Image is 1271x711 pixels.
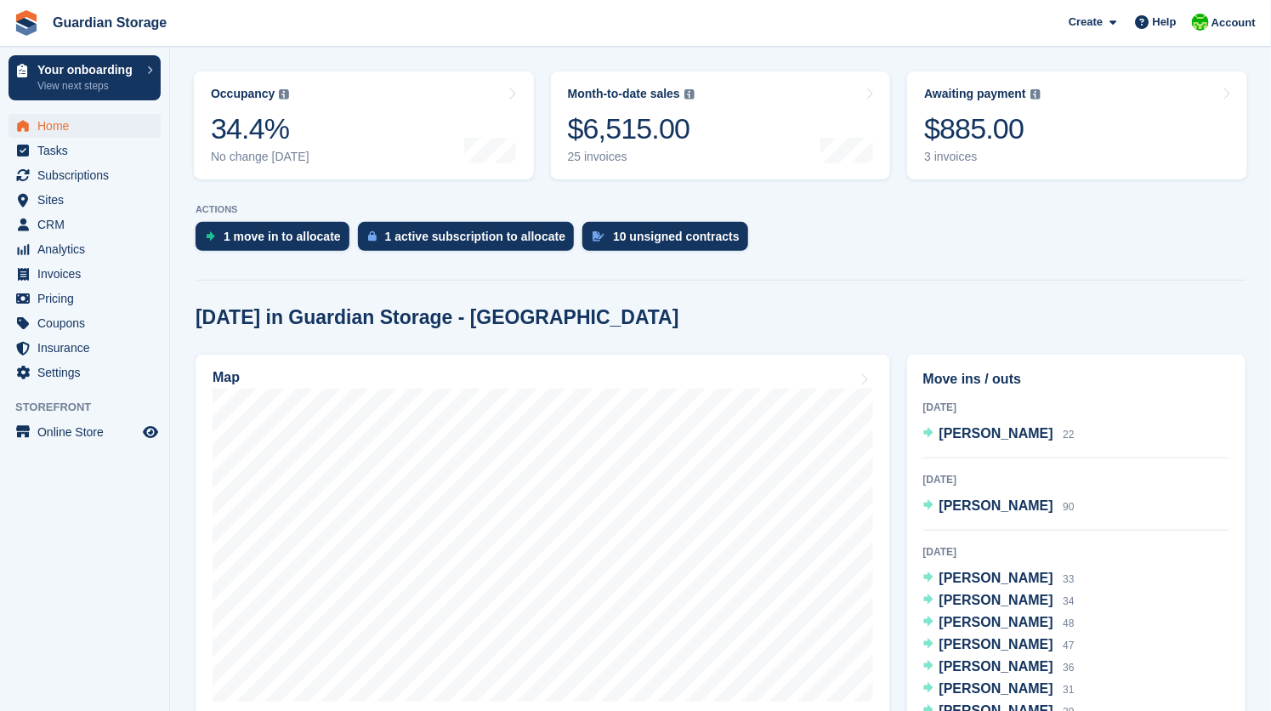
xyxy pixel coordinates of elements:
div: Awaiting payment [924,87,1026,101]
a: Preview store [140,422,161,442]
a: 1 active subscription to allocate [358,222,582,259]
p: View next steps [37,78,139,94]
a: menu [9,188,161,212]
a: [PERSON_NAME] 31 [923,679,1075,701]
a: Awaiting payment $885.00 3 invoices [907,71,1247,179]
a: [PERSON_NAME] 48 [923,612,1075,634]
a: menu [9,114,161,138]
a: 10 unsigned contracts [582,222,757,259]
a: [PERSON_NAME] 36 [923,657,1075,679]
span: 90 [1063,501,1074,513]
span: Tasks [37,139,139,162]
a: 1 move in to allocate [196,222,358,259]
p: ACTIONS [196,204,1245,215]
a: menu [9,311,161,335]
span: [PERSON_NAME] [939,593,1053,607]
a: [PERSON_NAME] 90 [923,496,1075,518]
a: menu [9,213,161,236]
div: 1 move in to allocate [224,230,341,243]
img: stora-icon-8386f47178a22dfd0bd8f6a31ec36ba5ce8667c1dd55bd0f319d3a0aa187defe.svg [14,10,39,36]
a: Occupancy 34.4% No change [DATE] [194,71,534,179]
a: [PERSON_NAME] 33 [923,568,1075,590]
span: Storefront [15,399,169,416]
span: [PERSON_NAME] [939,637,1053,651]
span: 36 [1063,662,1074,674]
span: Analytics [37,237,139,261]
span: Help [1153,14,1177,31]
div: $6,515.00 [568,111,695,146]
span: Coupons [37,311,139,335]
span: Insurance [37,336,139,360]
span: [PERSON_NAME] [939,681,1053,696]
div: No change [DATE] [211,150,309,164]
img: icon-info-grey-7440780725fd019a000dd9b08b2336e03edf1995a4989e88bcd33f0948082b44.svg [279,89,289,100]
a: menu [9,361,161,384]
span: 48 [1063,617,1074,629]
span: Online Store [37,420,139,444]
img: icon-info-grey-7440780725fd019a000dd9b08b2336e03edf1995a4989e88bcd33f0948082b44.svg [1030,89,1041,100]
a: menu [9,420,161,444]
div: 34.4% [211,111,309,146]
span: 47 [1063,640,1074,651]
span: CRM [37,213,139,236]
img: contract_signature_icon-13c848040528278c33f63329250d36e43548de30e8caae1d1a13099fd9432cc5.svg [593,231,604,242]
p: Your onboarding [37,64,139,76]
a: menu [9,163,161,187]
span: [PERSON_NAME] [939,571,1053,585]
div: 25 invoices [568,150,695,164]
img: active_subscription_to_allocate_icon-d502201f5373d7db506a760aba3b589e785aa758c864c3986d89f69b8ff3... [368,230,377,242]
img: move_ins_to_allocate_icon-fdf77a2bb77ea45bf5b3d319d69a93e2d87916cf1d5bf7949dd705db3b84f3ca.svg [206,231,215,242]
h2: [DATE] in Guardian Storage - [GEOGRAPHIC_DATA] [196,306,679,329]
div: Occupancy [211,87,275,101]
a: Your onboarding View next steps [9,55,161,100]
span: Home [37,114,139,138]
span: Sites [37,188,139,212]
img: Andrew Kinakin [1192,14,1209,31]
div: [DATE] [923,544,1229,560]
h2: Move ins / outs [923,369,1229,390]
img: icon-info-grey-7440780725fd019a000dd9b08b2336e03edf1995a4989e88bcd33f0948082b44.svg [684,89,695,100]
span: 22 [1063,429,1074,441]
a: menu [9,237,161,261]
a: Month-to-date sales $6,515.00 25 invoices [551,71,891,179]
div: 3 invoices [924,150,1041,164]
div: 10 unsigned contracts [613,230,740,243]
div: Month-to-date sales [568,87,680,101]
div: [DATE] [923,472,1229,487]
div: 1 active subscription to allocate [385,230,565,243]
span: [PERSON_NAME] [939,498,1053,513]
span: [PERSON_NAME] [939,615,1053,629]
span: Create [1069,14,1103,31]
span: 33 [1063,573,1074,585]
span: 31 [1063,684,1074,696]
span: Invoices [37,262,139,286]
a: Guardian Storage [46,9,173,37]
span: Pricing [37,287,139,310]
span: 34 [1063,595,1074,607]
div: $885.00 [924,111,1041,146]
a: menu [9,287,161,310]
span: Subscriptions [37,163,139,187]
a: menu [9,336,161,360]
a: [PERSON_NAME] 47 [923,634,1075,657]
div: [DATE] [923,400,1229,415]
span: Account [1211,14,1256,31]
span: [PERSON_NAME] [939,659,1053,674]
a: [PERSON_NAME] 34 [923,590,1075,612]
span: [PERSON_NAME] [939,426,1053,441]
h2: Map [213,370,240,385]
a: [PERSON_NAME] 22 [923,424,1075,446]
a: menu [9,139,161,162]
span: Settings [37,361,139,384]
a: menu [9,262,161,286]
